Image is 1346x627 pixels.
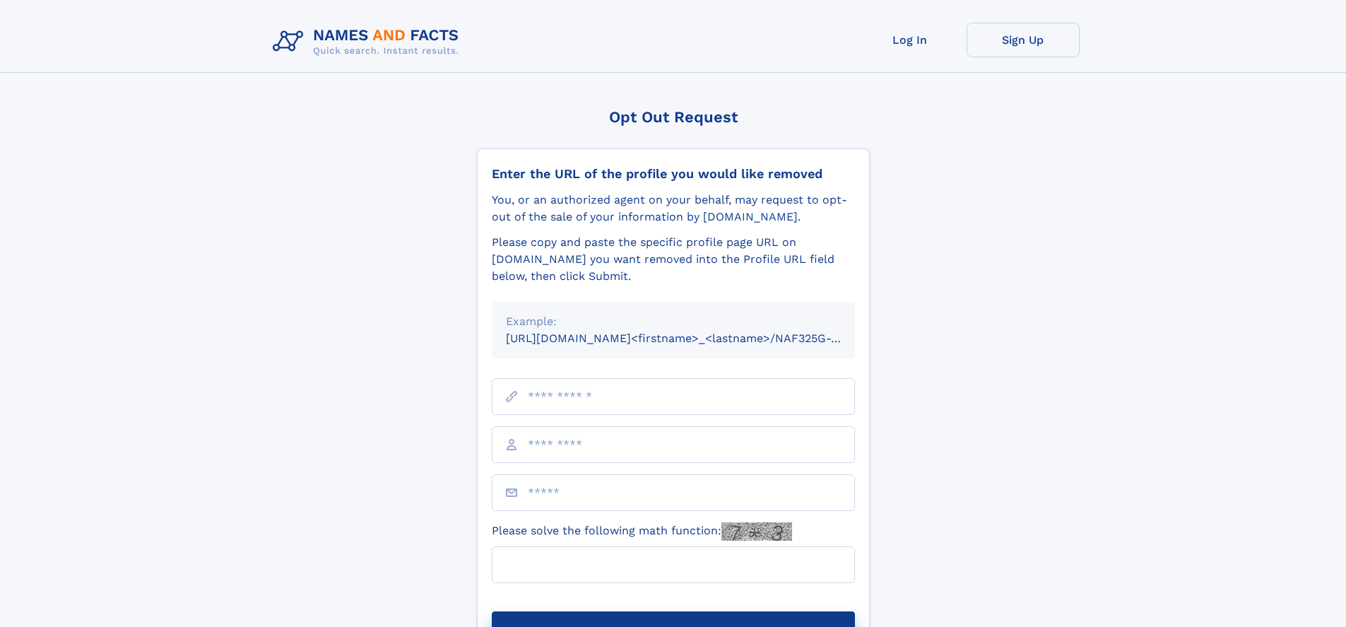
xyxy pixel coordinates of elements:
[267,23,471,61] img: Logo Names and Facts
[506,313,841,330] div: Example:
[477,108,870,126] div: Opt Out Request
[854,23,967,57] a: Log In
[492,522,792,541] label: Please solve the following math function:
[506,332,882,345] small: [URL][DOMAIN_NAME]<firstname>_<lastname>/NAF325G-xxxxxxxx
[492,192,855,225] div: You, or an authorized agent on your behalf, may request to opt-out of the sale of your informatio...
[967,23,1080,57] a: Sign Up
[492,166,855,182] div: Enter the URL of the profile you would like removed
[492,234,855,285] div: Please copy and paste the specific profile page URL on [DOMAIN_NAME] you want removed into the Pr...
